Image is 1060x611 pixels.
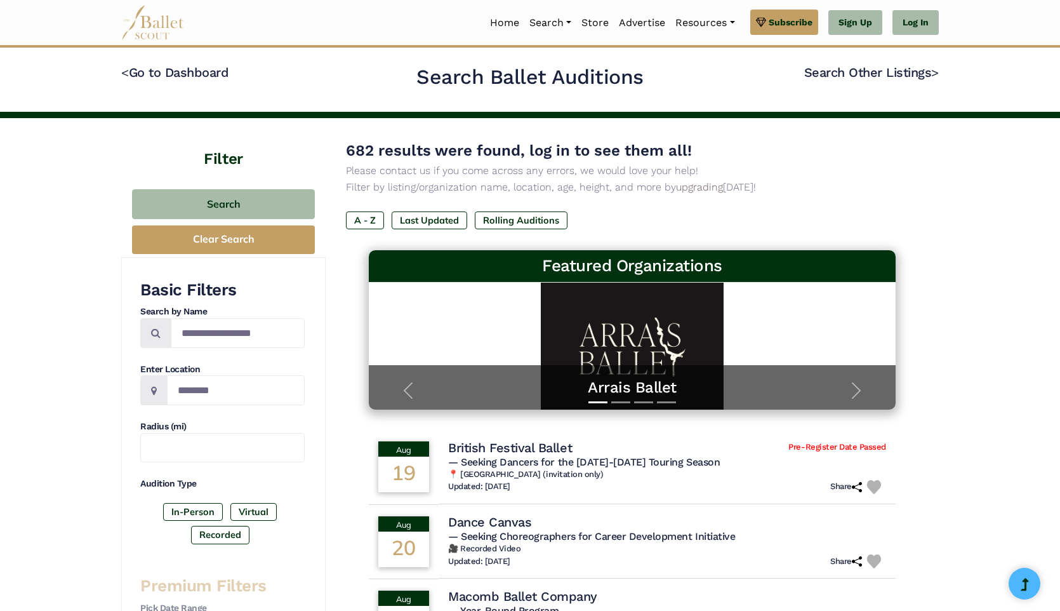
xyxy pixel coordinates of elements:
[448,440,572,456] h4: British Festival Ballet
[756,15,766,29] img: gem.svg
[378,457,429,492] div: 19
[670,10,739,36] a: Resources
[830,556,862,567] h6: Share
[171,318,305,348] input: Search by names...
[121,64,129,80] code: <
[931,64,939,80] code: >
[788,442,885,453] span: Pre-Register Date Passed
[378,441,429,457] div: Aug
[346,179,918,196] p: Filter by listing/organization name, location, age, height, and more by [DATE]!
[140,363,305,376] h4: Enter Location
[346,163,918,179] p: Please contact us if you come across any errors, we would love your help!
[448,469,886,480] h6: 📍 [GEOGRAPHIC_DATA] (invitation only)
[750,10,818,35] a: Subscribe
[448,514,531,530] h4: Dance Canvas
[804,65,939,80] a: Search Other Listings>
[167,375,305,405] input: Location
[576,10,614,36] a: Store
[416,64,644,91] h2: Search Ballet Auditions
[163,503,223,521] label: In-Person
[676,181,723,193] a: upgrading
[448,530,735,542] span: — Seeking Choreographers for Career Development Initiative
[588,395,607,410] button: Slide 1
[140,420,305,433] h4: Radius (mi)
[475,211,567,229] label: Rolling Auditions
[448,556,510,567] h6: Updated: [DATE]
[830,481,862,492] h6: Share
[378,591,429,606] div: Aug
[892,10,939,36] a: Log In
[191,526,249,544] label: Recorded
[392,211,467,229] label: Last Updated
[378,532,429,567] div: 20
[485,10,524,36] a: Home
[634,395,653,410] button: Slide 3
[140,575,305,597] h3: Premium Filters
[230,503,277,521] label: Virtual
[379,255,885,277] h3: Featured Organizations
[769,15,812,29] span: Subscribe
[121,65,229,80] a: <Go to Dashboard
[611,395,630,410] button: Slide 2
[140,279,305,301] h3: Basic Filters
[448,588,597,605] h4: Macomb Ballet Company
[140,478,305,490] h4: Audition Type
[140,305,305,318] h4: Search by Name
[448,544,886,554] h6: 🎥 Recorded Video
[381,378,883,398] a: Arrais Ballet
[346,142,692,159] span: 682 results were found, log in to see them all!
[448,481,510,492] h6: Updated: [DATE]
[828,10,882,36] a: Sign Up
[378,516,429,532] div: Aug
[132,225,315,254] button: Clear Search
[346,211,384,229] label: A - Z
[657,395,676,410] button: Slide 4
[524,10,576,36] a: Search
[132,189,315,219] button: Search
[121,118,326,170] h4: Filter
[614,10,670,36] a: Advertise
[448,456,720,468] span: — Seeking Dancers for the [DATE]-[DATE] Touring Season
